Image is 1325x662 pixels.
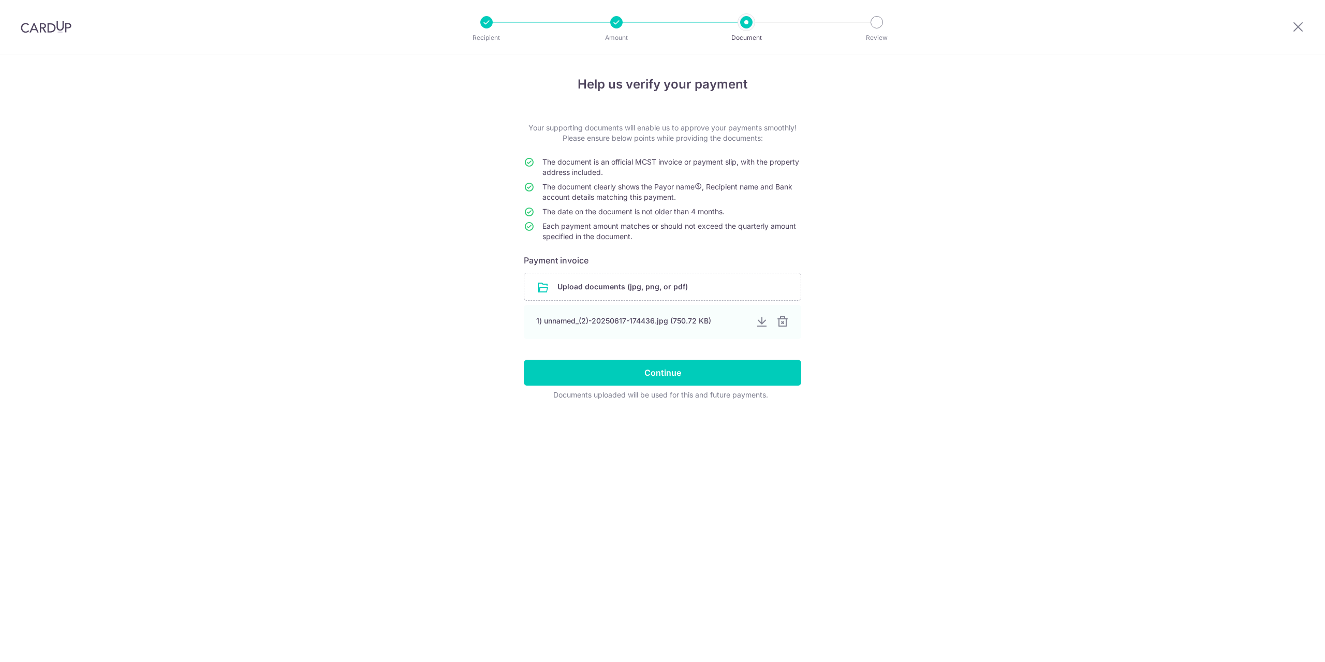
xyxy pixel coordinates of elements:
div: 1) unnamed_(2)-20250617-174436.jpg (750.72 KB) [536,316,747,326]
span: The document clearly shows the Payor name , Recipient name and Bank account details matching this... [542,182,792,201]
span: The date on the document is not older than 4 months. [542,207,725,216]
input: Continue [524,360,801,386]
div: Documents uploaded will be used for this and future payments. [524,390,797,400]
h6: Payment invoice [524,254,801,267]
p: Amount [578,33,655,43]
span: The document is an official MCST invoice or payment slip, with the property address included. [542,157,799,176]
span: Each payment amount matches or should not exceed the quarterly amount specified in the document. [542,222,796,241]
img: CardUp [21,21,71,33]
p: Review [838,33,915,43]
h4: Help us verify your payment [524,75,801,94]
p: Your supporting documents will enable us to approve your payments smoothly! Please ensure below p... [524,123,801,143]
p: Recipient [448,33,525,43]
p: Document [708,33,785,43]
iframe: Opens a widget where you can find more information [1259,631,1315,657]
div: Upload documents (jpg, png, or pdf) [524,273,801,301]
